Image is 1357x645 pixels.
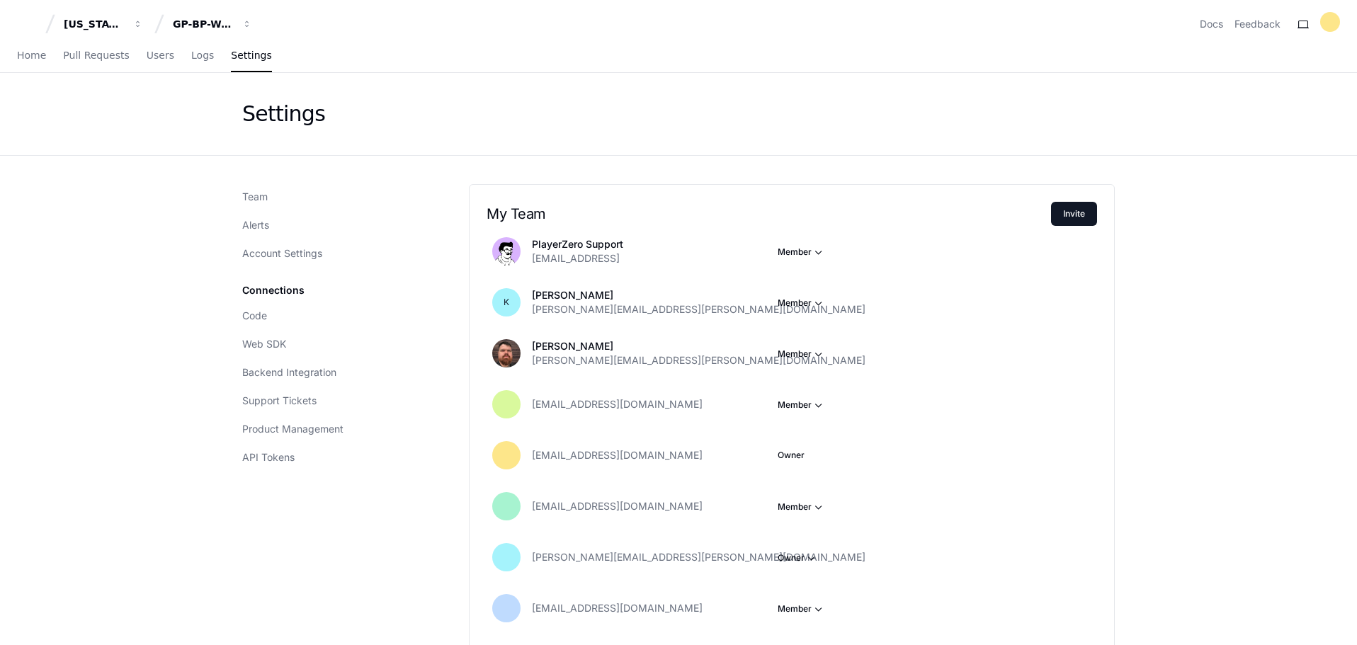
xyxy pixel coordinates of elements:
a: Home [17,40,46,72]
span: [PERSON_NAME][EMAIL_ADDRESS][PERSON_NAME][DOMAIN_NAME] [532,353,865,367]
button: Feedback [1234,17,1281,31]
span: Logs [191,51,214,59]
a: Team [235,184,435,210]
span: [PERSON_NAME][EMAIL_ADDRESS][PERSON_NAME][DOMAIN_NAME] [532,550,865,564]
span: Code [242,309,267,323]
span: Owner [778,450,805,461]
button: Member [778,500,826,514]
a: Backend Integration [235,360,435,385]
span: [PERSON_NAME][EMAIL_ADDRESS][PERSON_NAME][DOMAIN_NAME] [532,302,865,316]
a: Docs [1200,17,1223,31]
div: Settings [242,101,325,127]
img: avatar [492,237,521,266]
a: Support Tickets [235,388,435,413]
span: Account Settings [242,246,322,261]
span: Backend Integration [242,365,336,379]
a: Product Management [235,416,435,442]
button: GP-BP-WoodProducts [167,11,258,37]
h1: K [504,297,509,308]
span: Users [147,51,174,59]
span: Alerts [242,218,269,232]
span: Product Management [242,422,343,436]
button: Invite [1051,202,1097,226]
span: Support Tickets [242,394,317,408]
span: [EMAIL_ADDRESS][DOMAIN_NAME] [532,601,703,615]
button: Member [778,398,826,412]
a: Code [235,303,435,329]
span: API Tokens [242,450,295,464]
span: [EMAIL_ADDRESS] [532,251,620,266]
span: Pull Requests [63,51,129,59]
span: Home [17,51,46,59]
span: Settings [231,51,271,59]
button: Member [778,296,826,310]
a: API Tokens [235,445,435,470]
a: Alerts [235,212,435,238]
button: [US_STATE] Pacific [58,11,149,37]
a: Pull Requests [63,40,129,72]
a: Users [147,40,174,72]
p: PlayerZero Support [532,237,623,251]
button: Member [778,602,826,616]
img: avatar [492,339,521,367]
button: Member [778,245,826,259]
a: Logs [191,40,214,72]
a: Account Settings [235,241,435,266]
span: [EMAIL_ADDRESS][DOMAIN_NAME] [532,397,703,411]
div: GP-BP-WoodProducts [173,17,234,31]
span: Web SDK [242,337,286,351]
span: Team [242,190,268,204]
div: [US_STATE] Pacific [64,17,125,31]
p: [PERSON_NAME] [532,288,865,302]
span: [EMAIL_ADDRESS][DOMAIN_NAME] [532,448,703,462]
p: [PERSON_NAME] [532,339,865,353]
a: Settings [231,40,271,72]
button: Owner [778,551,819,565]
button: Member [778,347,826,361]
h2: My Team [487,205,1051,222]
span: [EMAIL_ADDRESS][DOMAIN_NAME] [532,499,703,513]
a: Web SDK [235,331,435,357]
